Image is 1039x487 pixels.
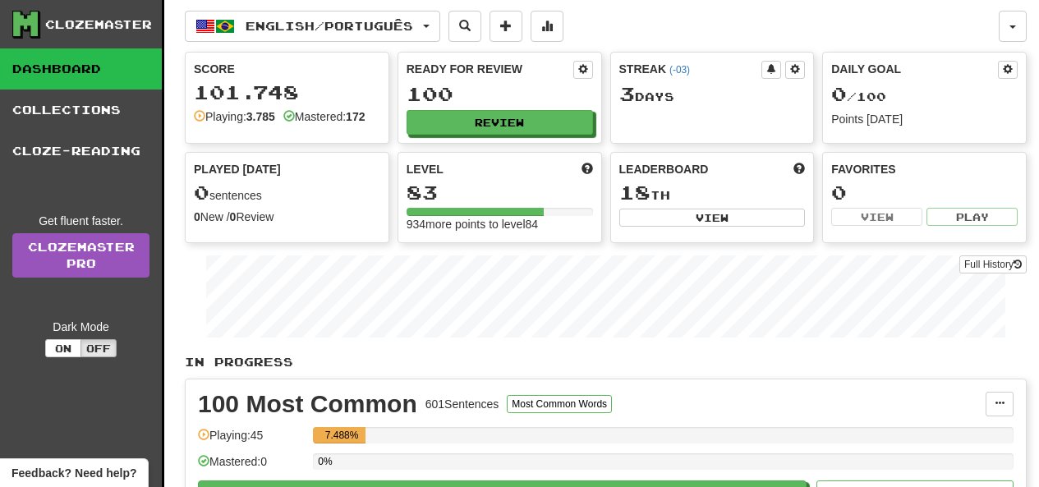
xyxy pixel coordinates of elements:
[490,11,522,42] button: Add sentence to collection
[194,181,209,204] span: 0
[283,108,365,125] div: Mastered:
[407,216,593,232] div: 934 more points to level 84
[619,61,762,77] div: Streak
[831,61,998,79] div: Daily Goal
[198,453,305,480] div: Mastered: 0
[531,11,563,42] button: More stats
[448,11,481,42] button: Search sentences
[407,182,593,203] div: 83
[194,82,380,103] div: 101.748
[619,182,806,204] div: th
[45,16,152,33] div: Clozemaster
[45,339,81,357] button: On
[831,82,847,105] span: 0
[246,19,413,33] span: English / Português
[11,465,136,481] span: Open feedback widget
[12,319,149,335] div: Dark Mode
[619,181,651,204] span: 18
[407,84,593,104] div: 100
[407,110,593,135] button: Review
[194,161,281,177] span: Played [DATE]
[831,208,922,226] button: View
[194,182,380,204] div: sentences
[346,110,365,123] strong: 172
[507,395,612,413] button: Most Common Words
[185,354,1027,370] p: In Progress
[619,209,806,227] button: View
[619,82,635,105] span: 3
[669,64,690,76] a: (-03)
[194,108,275,125] div: Playing:
[194,209,380,225] div: New / Review
[959,255,1027,273] button: Full History
[831,111,1018,127] div: Points [DATE]
[80,339,117,357] button: Off
[194,210,200,223] strong: 0
[12,233,149,278] a: ClozemasterPro
[831,161,1018,177] div: Favorites
[831,90,886,103] span: / 100
[185,11,440,42] button: English/Português
[198,392,417,416] div: 100 Most Common
[198,427,305,454] div: Playing: 45
[194,61,380,77] div: Score
[619,161,709,177] span: Leaderboard
[230,210,237,223] strong: 0
[831,182,1018,203] div: 0
[793,161,805,177] span: This week in points, UTC
[582,161,593,177] span: Score more points to level up
[425,396,499,412] div: 601 Sentences
[407,61,573,77] div: Ready for Review
[12,213,149,229] div: Get fluent faster.
[407,161,444,177] span: Level
[926,208,1018,226] button: Play
[619,84,806,105] div: Day s
[246,110,275,123] strong: 3.785
[318,427,365,443] div: 7.488%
